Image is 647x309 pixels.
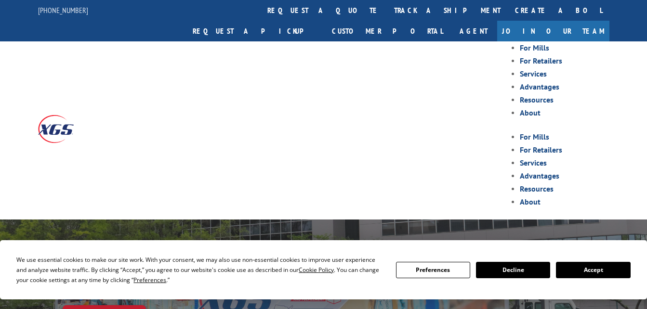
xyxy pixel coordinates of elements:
a: Customer Portal [325,21,450,41]
a: Advantages [520,82,559,91]
a: Join Our Team [497,21,609,41]
button: Accept [556,262,630,278]
a: [PHONE_NUMBER] [38,5,88,15]
span: Cookie Policy [299,266,334,274]
div: We use essential cookies to make our site work. With your consent, we may also use non-essential ... [16,255,384,285]
a: For Mills [520,43,549,52]
a: Services [520,69,547,78]
a: Resources [520,95,554,104]
a: About [520,197,541,206]
button: Decline [476,262,550,278]
a: Resources [520,184,554,193]
button: Preferences [396,262,470,278]
a: For Mills [520,132,549,142]
a: Advantages [520,171,559,180]
a: About [520,108,541,117]
a: For Retailers [520,56,562,65]
span: Preferences [133,276,166,284]
a: Request a pickup [185,21,325,41]
a: For Retailers [520,145,562,154]
a: Agent [450,21,497,41]
a: Services [520,158,547,167]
